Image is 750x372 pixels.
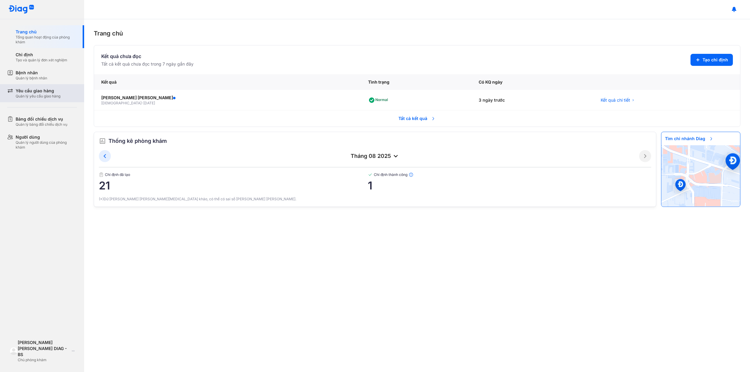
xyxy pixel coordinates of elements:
[16,88,60,94] div: Yêu cầu giao hàng
[16,134,77,140] div: Người dùng
[368,172,373,177] img: checked-green.01cc79e0.svg
[471,74,594,90] div: Có KQ ngày
[8,5,34,14] img: logo
[10,347,18,355] img: logo
[99,137,106,145] img: order.5a6da16c.svg
[94,29,740,38] div: Trang chủ
[409,172,413,177] img: info.7e716105.svg
[16,116,67,122] div: Bảng đối chiếu dịch vụ
[361,74,471,90] div: Tình trạng
[16,122,67,127] div: Quản lý bảng đối chiếu dịch vụ
[16,52,67,58] div: Chỉ định
[111,152,639,160] div: tháng 08 2025
[101,61,194,67] div: Tất cả kết quả chưa đọc trong 7 ngày gần đây
[142,101,143,105] span: -
[94,74,361,90] div: Kết quả
[18,358,69,362] div: Chủ phòng khám
[99,172,368,177] span: Chỉ định đã tạo
[16,70,47,76] div: Bệnh nhân
[16,35,77,45] div: Tổng quan hoạt động của phòng khám
[16,76,47,81] div: Quản lý bệnh nhân
[101,53,194,60] div: Kết quả chưa đọc
[16,94,60,99] div: Quản lý yêu cầu giao hàng
[368,180,651,192] span: 1
[661,132,717,145] span: Tìm chi nhánh Diag
[18,340,69,358] div: [PERSON_NAME] [PERSON_NAME] DIAG - BS
[395,112,439,125] span: Tất cả kết quả
[368,172,651,177] span: Chỉ định thành công
[16,29,77,35] div: Trang chủ
[601,97,630,103] span: Kết quả chi tiết
[143,101,155,105] span: [DATE]
[101,101,142,105] span: [DEMOGRAPHIC_DATA]
[16,140,77,150] div: Quản lý người dùng của phòng khám
[108,137,167,145] span: Thống kê phòng khám
[16,58,67,63] div: Tạo và quản lý đơn xét nghiệm
[703,57,728,63] span: Tạo chỉ định
[471,90,594,111] div: 3 ngày trước
[101,95,354,101] div: [PERSON_NAME] [PERSON_NAME]
[99,180,368,192] span: 21
[368,95,390,105] div: Normal
[99,196,651,202] div: (*)Dữ [PERSON_NAME] [PERSON_NAME][MEDICAL_DATA] khảo, có thể có sai số [PERSON_NAME] [PERSON_NAME].
[99,172,104,177] img: document.50c4cfd0.svg
[691,54,733,66] button: Tạo chỉ định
